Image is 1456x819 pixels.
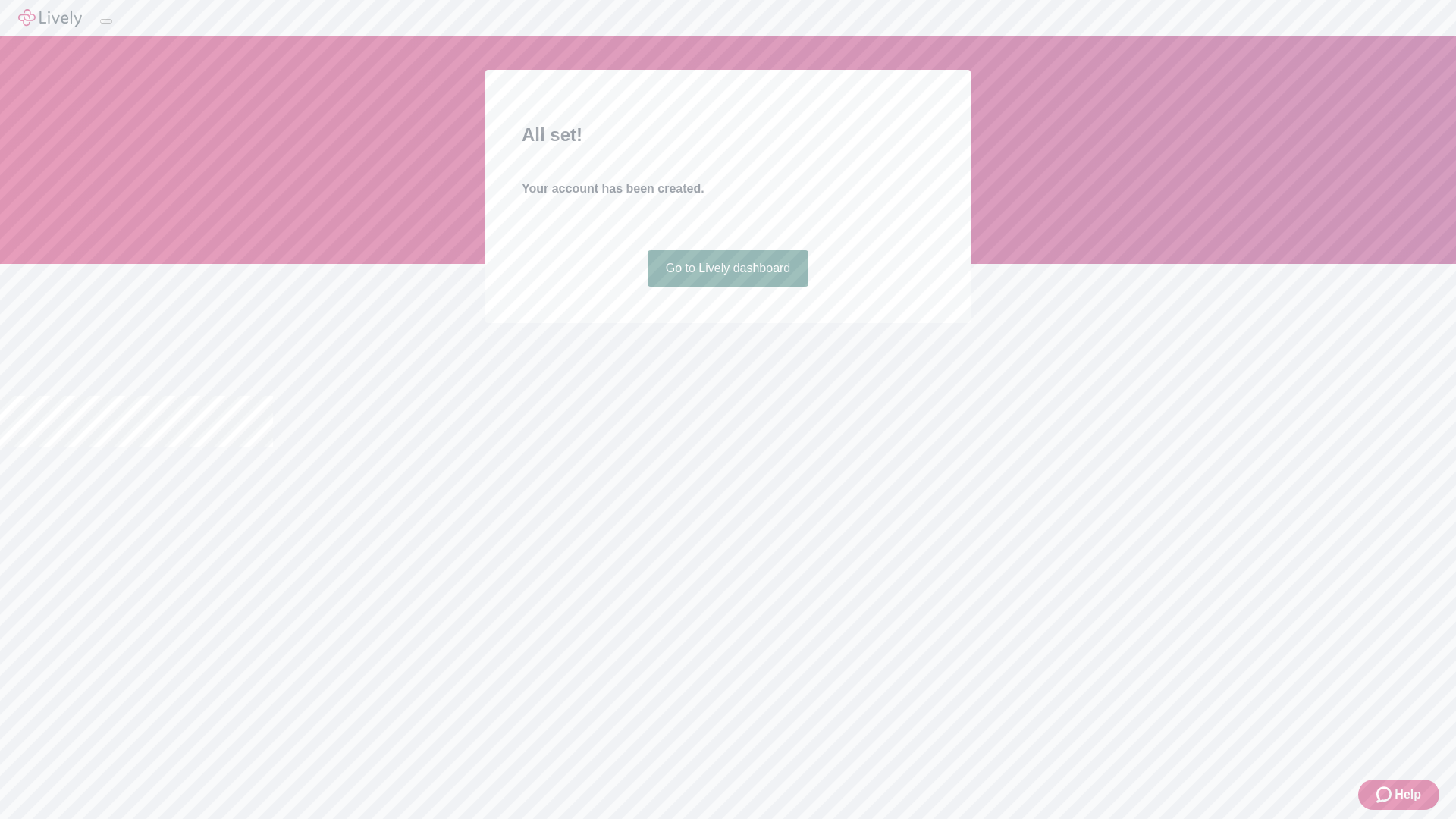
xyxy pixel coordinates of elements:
[648,250,809,287] a: Go to Lively dashboard
[18,9,82,27] img: Lively
[1395,786,1421,804] span: Help
[522,180,934,198] h4: Your account has been created.
[522,121,934,149] h2: All set!
[1358,780,1439,810] button: Zendesk support iconHelp
[100,19,112,24] button: Log out
[1376,786,1395,804] svg: Zendesk support icon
